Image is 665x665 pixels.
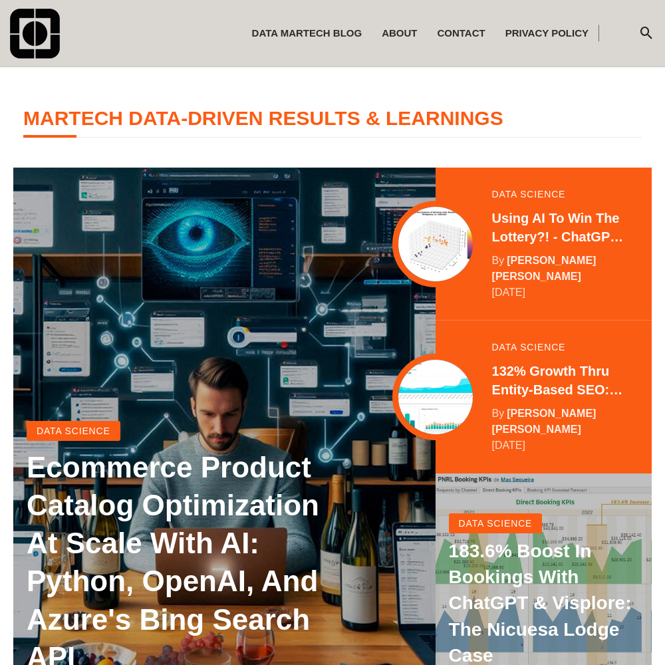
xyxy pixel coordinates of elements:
a: data science [449,513,543,533]
a: data science [492,190,566,199]
a: data science [492,342,566,352]
h4: MarTech Data-Driven Results & Learnings [23,107,642,138]
a: [PERSON_NAME] [PERSON_NAME] [492,255,597,282]
time: August 29 2024 [492,285,525,301]
a: [PERSON_NAME] [PERSON_NAME] [492,408,597,435]
a: data science [27,421,120,441]
span: by [492,408,505,419]
a: Using AI to Win the Lottery?! - ChatGPT for Informed, Adaptable Decision-Making [492,209,625,246]
iframe: Chat Widget [598,601,665,665]
a: 132% Growth thru Entity-Based SEO: [DOMAIN_NAME]'s Data-Driven SEO Audit & Optimization Plan [492,362,625,399]
span: by [492,255,505,266]
time: May 25 2024 [492,438,525,454]
img: comando-590 [10,9,60,59]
